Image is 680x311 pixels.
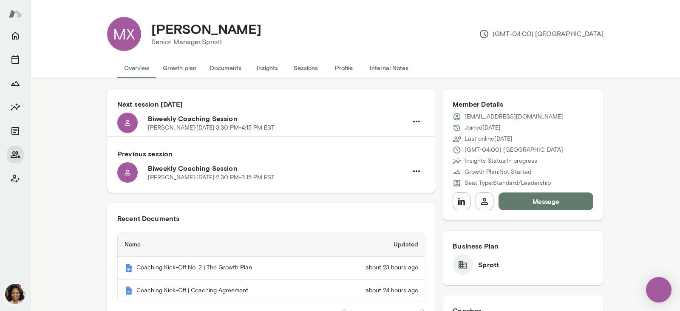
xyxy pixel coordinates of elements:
button: Insights [7,99,24,116]
p: (GMT-04:00) [GEOGRAPHIC_DATA] [479,29,603,39]
h6: Previous session [117,149,425,159]
img: Mento [8,6,22,22]
td: about 23 hours ago [327,257,425,280]
img: Cheryl Mills [5,284,25,304]
th: Updated [327,232,425,257]
h6: Biweekly Coaching Session [148,113,408,124]
button: Profile [325,58,363,78]
p: Insights Status: In progress [465,157,537,165]
p: Growth Plan: Not Started [465,168,531,176]
button: Client app [7,170,24,187]
div: MX [107,17,141,51]
p: (GMT-04:00) [GEOGRAPHIC_DATA] [465,146,563,154]
button: Sessions [7,51,24,68]
button: Sessions [286,58,325,78]
button: Internal Notes [363,58,415,78]
p: Last online [DATE] [465,135,513,143]
img: Mento | Coaching sessions [125,286,133,295]
button: Members [7,146,24,163]
p: Senior Manager, Sprott [151,37,261,47]
td: about 24 hours ago [327,280,425,302]
h6: Member Details [453,99,593,109]
th: Coaching Kick-Off | Coaching Agreement [118,280,327,302]
button: Documents [203,58,248,78]
button: Overview [117,58,156,78]
p: [PERSON_NAME] · [DATE] · 2:30 PM-3:15 PM EST [148,173,275,182]
button: Growth plan [156,58,203,78]
p: [PERSON_NAME] · [DATE] · 3:30 PM-4:15 PM EST [148,124,275,132]
button: Growth Plan [7,75,24,92]
p: Seat Type: Standard/Leadership [465,179,551,187]
h6: Sprott [478,260,499,270]
img: Mento | Coaching sessions [125,264,133,272]
button: Message [499,192,593,210]
button: Insights [248,58,286,78]
button: Home [7,27,24,44]
h6: Biweekly Coaching Session [148,163,408,173]
p: [EMAIL_ADDRESS][DOMAIN_NAME] [465,113,563,121]
h4: [PERSON_NAME] [151,21,261,37]
h6: Recent Documents [117,213,425,223]
th: Coaching Kick-Off No. 2 | The Growth Plan [118,257,327,280]
th: Name [118,232,327,257]
h6: Next session [DATE] [117,99,425,109]
p: Joined [DATE] [465,124,501,132]
h6: Business Plan [453,241,593,251]
button: Documents [7,122,24,139]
